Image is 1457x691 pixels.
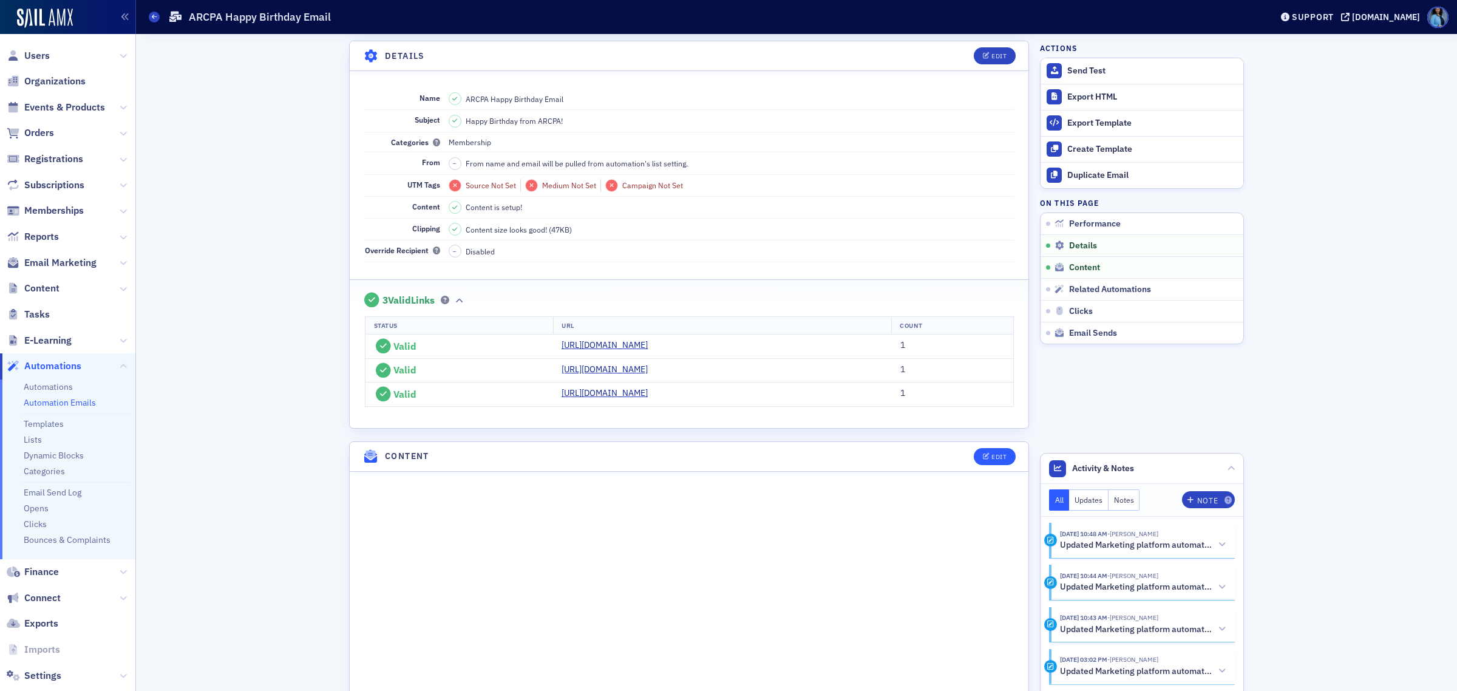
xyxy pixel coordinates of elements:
span: 3 Valid Links [382,294,435,307]
span: Users [24,49,50,63]
span: Content is setup! [466,202,522,213]
span: – [453,247,457,256]
span: Valid [393,364,416,376]
a: Users [7,49,50,63]
span: Valid [393,340,416,352]
a: Clicks [24,519,47,529]
h5: Updated Marketing platform automation email: ARCPA Happy Birthday Email [1060,624,1213,635]
span: Connect [24,591,61,605]
a: Dynamic Blocks [24,450,84,461]
div: Export HTML [1067,92,1237,103]
span: Clipping [412,223,440,233]
th: URL [553,316,892,335]
span: Reports [24,230,59,243]
div: Note [1197,497,1218,504]
td: 1 [892,358,1013,383]
span: Content [412,202,440,211]
a: Registrations [7,152,83,166]
span: From name and email will be pulled from automation's list setting. [466,158,688,169]
span: Whitney Mayo [1107,655,1158,664]
div: Activity [1044,576,1057,589]
a: Settings [7,669,61,682]
div: Edit [991,53,1007,60]
time: 10/15/2025 10:44 AM [1060,571,1107,580]
a: Reports [7,230,59,243]
span: ARCPA Happy Birthday Email [466,94,563,104]
a: Templates [24,418,64,429]
span: Tasks [24,308,50,321]
a: [URL][DOMAIN_NAME] [562,339,657,352]
button: Notes [1109,489,1140,511]
span: Email Marketing [24,256,97,270]
a: [URL][DOMAIN_NAME] [562,363,657,376]
a: Content [7,282,59,295]
div: Edit [991,454,1007,460]
span: Subject [415,115,440,124]
h5: Updated Marketing platform automation email: ARCPA Happy Birthday Email [1060,666,1213,677]
span: Whitney Mayo [1107,613,1158,622]
div: Membership [449,137,491,148]
span: Source Not Set [466,180,516,190]
div: Activity [1044,534,1057,546]
span: Categories [391,137,440,147]
div: Duplicate Email [1067,170,1237,181]
a: Email Send Log [24,487,81,498]
a: Connect [7,591,61,605]
a: Opens [24,503,49,514]
span: Whitney Mayo [1107,529,1158,538]
div: [DOMAIN_NAME] [1352,12,1420,22]
h4: On this page [1040,197,1244,208]
span: Subscriptions [24,179,84,192]
a: Orders [7,126,54,140]
td: 1 [892,335,1013,358]
div: Activity [1044,618,1057,631]
button: Updated Marketing platform automation email: ARCPA Happy Birthday Email [1060,623,1226,636]
h4: Actions [1040,43,1078,53]
a: Tasks [7,308,50,321]
button: Updates [1069,489,1109,511]
span: Related Automations [1069,284,1151,295]
time: 10/15/2025 10:48 AM [1060,529,1107,538]
a: Organizations [7,75,86,88]
a: Finance [7,565,59,579]
button: Updated Marketing platform automation email: ARCPA Happy Birthday Email [1060,581,1226,594]
div: Support [1292,12,1334,22]
a: Automations [24,381,73,392]
button: [DOMAIN_NAME] [1341,13,1424,21]
button: Note [1182,491,1235,508]
span: Content [24,282,59,295]
a: Export Template [1041,110,1243,136]
button: Edit [974,448,1016,465]
span: Performance [1069,219,1121,230]
span: Whitney Mayo [1107,571,1158,580]
a: SailAMX [17,9,73,28]
button: Updated Marketing platform automation email: ARCPA Happy Birthday Email [1060,665,1226,678]
div: Export Template [1067,118,1237,129]
a: [URL][DOMAIN_NAME] [562,387,657,400]
a: Lists [24,434,42,445]
a: Create Template [1041,136,1243,162]
button: Send Test [1041,58,1243,84]
h4: Details [385,50,425,63]
button: Edit [974,47,1016,64]
span: Profile [1427,7,1449,28]
span: Events & Products [24,101,105,114]
h5: Updated Marketing platform automation email: ARCPA Happy Birthday Email [1060,582,1213,593]
span: Happy Birthday from ARCPA! [466,115,563,126]
a: Email Marketing [7,256,97,270]
a: Exports [7,617,58,630]
span: E-Learning [24,334,72,347]
span: Organizations [24,75,86,88]
span: Settings [24,669,61,682]
th: Count [891,316,1013,335]
span: Campaign Not Set [622,180,683,190]
th: Status [365,316,553,335]
span: Activity & Notes [1072,462,1134,475]
span: From [422,157,440,167]
span: Disabled [466,246,495,257]
span: Exports [24,617,58,630]
span: Imports [24,643,60,656]
span: Email Sends [1069,328,1117,339]
button: Updated Marketing platform automation email: ARCPA Happy Birthday Email [1060,539,1226,551]
a: Subscriptions [7,179,84,192]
